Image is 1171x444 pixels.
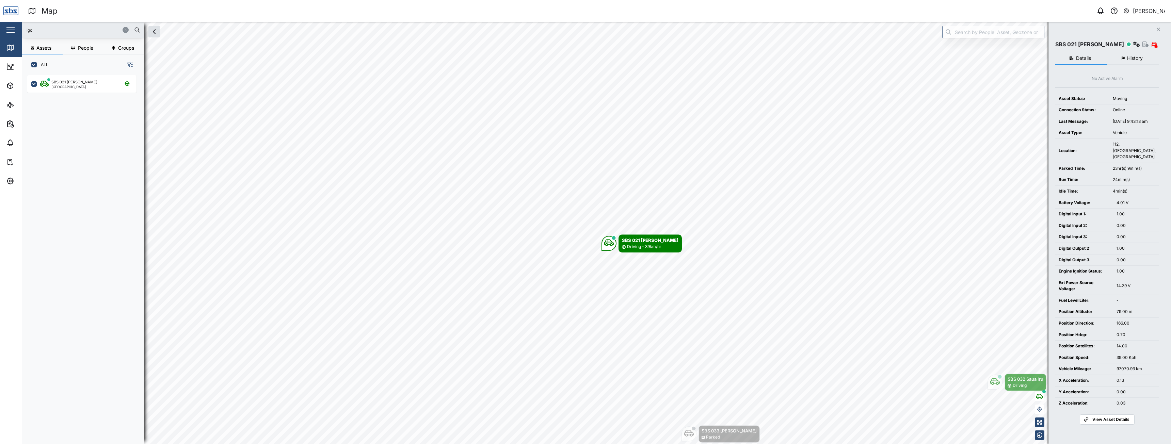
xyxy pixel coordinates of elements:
div: 24min(s) [1113,177,1156,183]
div: SBS 032 Saua Iru [1008,376,1043,382]
div: Position Satellites: [1059,343,1110,349]
div: Fuel Level Liter: [1059,297,1110,304]
div: Reports [18,120,41,128]
div: Online [1113,107,1156,113]
div: Asset Status: [1059,96,1106,102]
div: 14.39 V [1117,283,1156,289]
div: Position Altitude: [1059,309,1110,315]
div: Last Message: [1059,118,1106,125]
div: Map [42,5,58,17]
div: 0.13 [1117,377,1156,384]
div: Idle Time: [1059,188,1106,195]
div: 14.00 [1117,343,1156,349]
div: Digital Output 2: [1059,245,1110,252]
input: Search by People, Asset, Geozone or Place [942,26,1044,38]
div: 1.00 [1117,268,1156,275]
div: Dashboard [18,63,48,70]
div: Tasks [18,158,36,166]
div: SBS 033 [PERSON_NAME] [702,427,757,434]
div: 112, [GEOGRAPHIC_DATA], [GEOGRAPHIC_DATA] [1113,141,1156,160]
div: 1.00 [1117,211,1156,217]
div: 1.00 [1117,245,1156,252]
div: Digital Input 3: [1059,234,1110,240]
span: History [1127,56,1143,61]
div: [PERSON_NAME] [1133,7,1166,15]
div: Asset Type: [1059,130,1106,136]
div: Map marker [681,425,760,443]
a: View Asset Details [1080,414,1134,425]
div: 166.00 [1117,320,1156,327]
div: - [1117,297,1156,304]
div: Ext Power Source Voltage: [1059,280,1110,292]
div: Run Time: [1059,177,1106,183]
div: 79.00 m [1117,309,1156,315]
div: 0.00 [1117,389,1156,395]
div: Vehicle [1113,130,1156,136]
div: Map [18,44,33,51]
div: Z Acceleration: [1059,400,1110,407]
span: Assets [36,46,51,50]
div: Parked [706,434,720,441]
canvas: Map [22,22,1171,444]
div: 0.00 [1117,234,1156,240]
div: Alarms [18,139,39,147]
div: Moving [1113,96,1156,102]
div: 0.70 [1117,332,1156,338]
div: 0.00 [1117,223,1156,229]
div: [DATE] 9:43:13 am [1113,118,1156,125]
div: Driving [1013,382,1027,389]
span: People [78,46,93,50]
div: Digital Input 2: [1059,223,1110,229]
div: 23hr(s) 9min(s) [1113,165,1156,172]
div: Settings [18,177,42,185]
div: Sites [18,101,34,109]
div: 4min(s) [1113,188,1156,195]
div: Connection Status: [1059,107,1106,113]
div: X Acceleration: [1059,377,1110,384]
div: 4.01 V [1117,200,1156,206]
div: Position Speed: [1059,355,1110,361]
span: Details [1076,56,1091,61]
div: SBS 021 [PERSON_NAME] [51,79,97,85]
label: ALL [37,62,48,67]
div: Digital Input 1: [1059,211,1110,217]
div: Position Hdop: [1059,332,1110,338]
div: Map marker [988,374,1046,391]
div: [GEOGRAPHIC_DATA] [51,85,97,88]
div: Position Direction: [1059,320,1110,327]
div: Digital Output 3: [1059,257,1110,263]
div: Driving - 39km/hr [627,244,661,250]
div: Y Acceleration: [1059,389,1110,395]
div: Battery Voltage: [1059,200,1110,206]
button: [PERSON_NAME] [1123,6,1166,16]
div: 97070.93 km [1117,366,1156,372]
span: View Asset Details [1092,415,1129,424]
div: No Active Alarm [1092,76,1123,82]
div: 0.03 [1117,400,1156,407]
div: Map marker [601,234,682,252]
div: Parked Time: [1059,165,1106,172]
div: Vehicle Mileage: [1059,366,1110,372]
div: SBS 021 [PERSON_NAME] [622,237,678,244]
div: Engine Ignition Status: [1059,268,1110,275]
div: Location: [1059,148,1106,154]
div: grid [27,73,144,439]
div: Assets [18,82,39,89]
input: Search assets or drivers [26,25,140,35]
div: 0.00 [1117,257,1156,263]
div: 39.00 Kph [1117,355,1156,361]
img: Main Logo [3,3,18,18]
div: SBS 021 [PERSON_NAME] [1055,40,1124,49]
span: Groups [118,46,134,50]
